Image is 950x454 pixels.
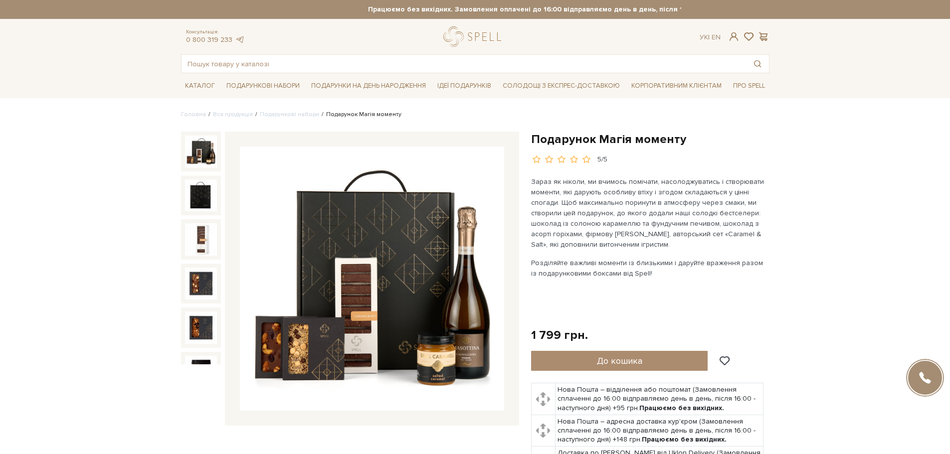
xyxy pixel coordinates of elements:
a: Головна [181,111,206,118]
span: Ідеї подарунків [433,78,495,94]
a: En [712,33,721,41]
img: Подарунок Магія моменту [185,356,217,388]
a: logo [443,26,506,47]
a: Подарункові набори [260,111,319,118]
div: 5/5 [597,155,607,164]
img: Подарунок Магія моменту [185,311,217,343]
div: 1 799 грн. [531,327,588,343]
span: Подарунки на День народження [307,78,430,94]
span: Подарункові набори [222,78,304,94]
td: Нова Пошта – відділення або поштомат (Замовлення сплаченні до 16:00 відправляємо день в день, піс... [556,383,763,415]
button: Пошук товару у каталозі [746,55,769,73]
img: Подарунок Магія моменту [185,179,217,211]
button: До кошика [531,351,708,371]
h1: Подарунок Магія моменту [531,132,769,147]
div: Ук [700,33,721,42]
input: Пошук товару у каталозі [182,55,746,73]
a: Солодощі з експрес-доставкою [499,77,624,94]
a: Вся продукція [213,111,253,118]
span: Каталог [181,78,219,94]
a: Корпоративним клієнтам [627,77,726,94]
span: Консультація: [186,29,245,35]
img: Подарунок Магія моменту [185,136,217,167]
p: Розділяйте важливі моменти із близькими і даруйте враження разом із подарунковими боксами від Spell! [531,258,765,279]
span: | [708,33,710,41]
b: Працюємо без вихідних. [639,404,724,412]
p: Зараз як ніколи, ми вчимось помічати, насолоджуватись і створювати моменти, які дарують особливу ... [531,176,765,250]
img: Подарунок Магія моменту [240,147,504,411]
li: Подарунок Магія моменту [319,110,401,119]
span: До кошика [597,355,642,366]
b: Працюємо без вихідних. [642,435,727,444]
td: Нова Пошта – адресна доставка кур'єром (Замовлення сплаченні до 16:00 відправляємо день в день, п... [556,415,763,447]
img: Подарунок Магія моменту [185,223,217,255]
span: Про Spell [729,78,769,94]
a: 0 800 319 233 [186,35,232,44]
strong: Працюємо без вихідних. Замовлення оплачені до 16:00 відправляємо день в день, після 16:00 - насту... [269,5,858,14]
img: Подарунок Магія моменту [185,268,217,300]
a: telegram [235,35,245,44]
